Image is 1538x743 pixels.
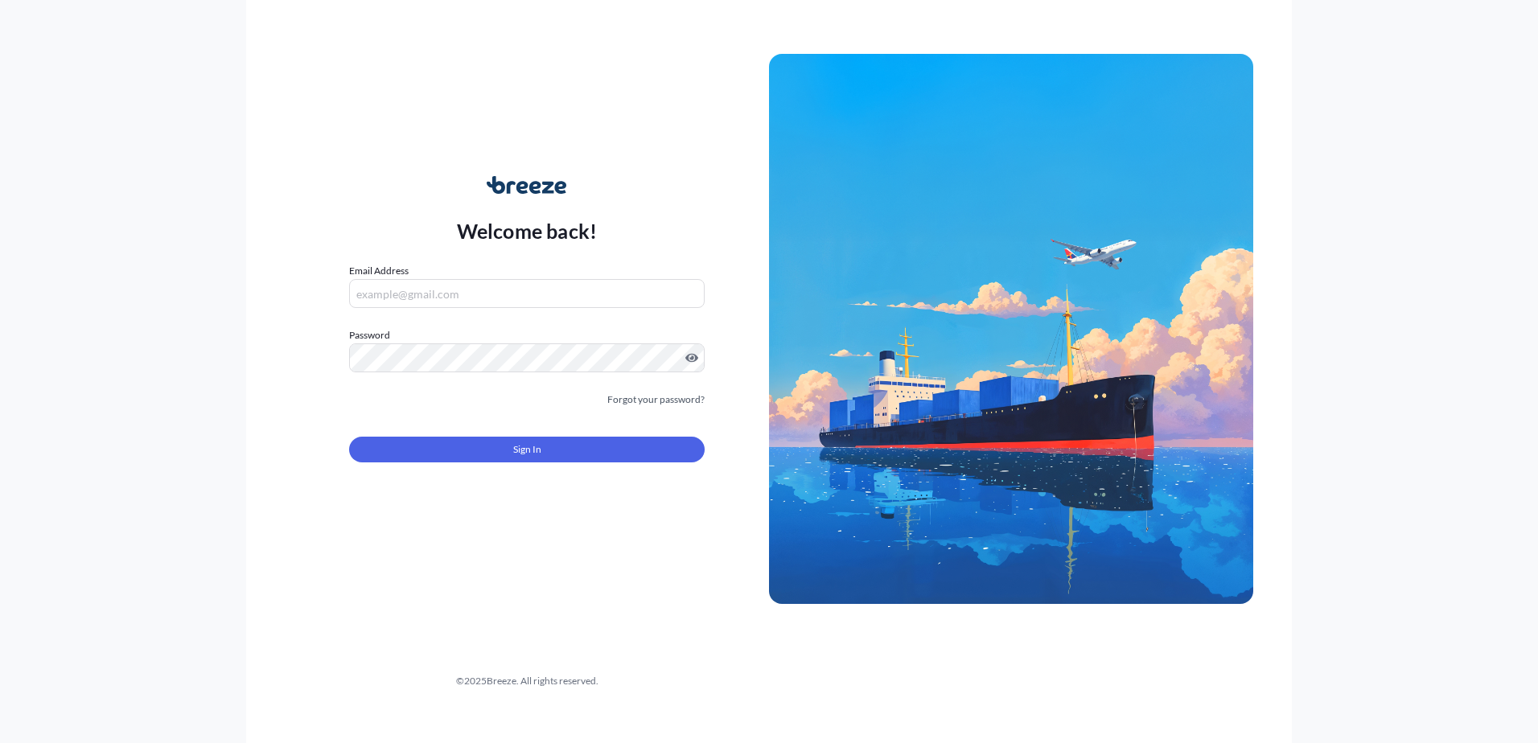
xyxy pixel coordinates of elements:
[513,441,541,458] span: Sign In
[769,54,1253,604] img: Ship illustration
[349,327,705,343] label: Password
[349,279,705,308] input: example@gmail.com
[685,351,698,364] button: Show password
[457,218,598,244] p: Welcome back!
[349,263,409,279] label: Email Address
[607,392,705,408] a: Forgot your password?
[285,673,769,689] div: © 2025 Breeze. All rights reserved.
[349,437,705,462] button: Sign In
